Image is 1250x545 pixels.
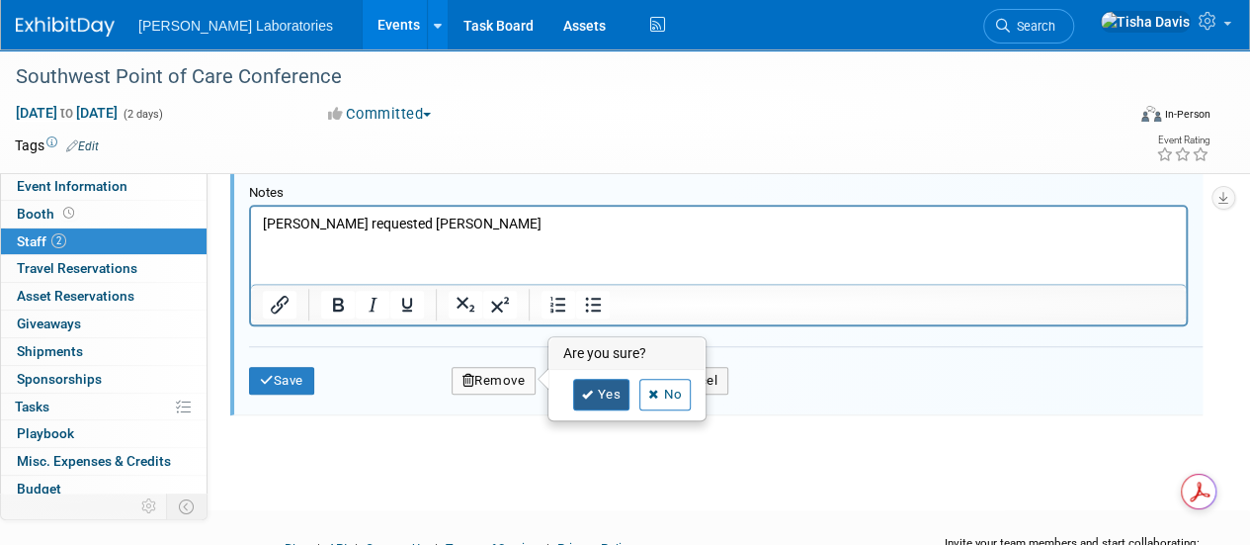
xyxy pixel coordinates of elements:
a: Travel Reservations [1,255,207,282]
a: Staff2 [1,228,207,255]
span: Tasks [15,399,49,414]
span: to [57,105,76,121]
a: Tasks [1,394,207,420]
div: Event Rating [1156,136,1209,145]
span: Booth not reserved yet [59,206,78,221]
span: Search [1010,19,1055,34]
span: [PERSON_NAME] Laboratories [138,18,333,34]
button: Remove [452,367,537,395]
img: Format-Inperson.png [1141,106,1161,122]
a: Edit [66,139,99,153]
div: In-Person [1164,107,1210,122]
button: Numbered list [542,291,575,318]
a: Sponsorships [1,366,207,393]
span: Budget [17,481,61,497]
div: Southwest Point of Care Conference [9,59,1109,95]
span: Giveaways [17,316,81,331]
a: Budget [1,476,207,502]
a: Search [983,9,1074,44]
button: Committed [321,104,439,125]
button: Subscript [449,291,482,318]
span: Sponsorships [17,371,102,387]
button: Superscript [483,291,517,318]
span: [DATE] [DATE] [15,104,119,122]
a: No [639,379,691,410]
div: Notes [249,185,1188,202]
span: Event Information [17,178,127,194]
button: Bold [321,291,355,318]
span: (2 days) [122,108,163,121]
button: Save [249,367,314,395]
span: Staff [17,233,66,249]
button: Bullet list [576,291,610,318]
a: Giveaways [1,311,207,337]
iframe: Rich Text Area [251,207,1186,284]
div: Event Format [1036,103,1210,133]
a: Misc. Expenses & Credits [1,448,207,475]
button: Italic [356,291,389,318]
span: Playbook [17,425,74,441]
td: Personalize Event Tab Strip [132,494,167,519]
img: ExhibitDay [16,17,115,37]
span: Misc. Expenses & Credits [17,453,171,469]
a: Yes [573,379,630,410]
a: Event Information [1,173,207,200]
a: Shipments [1,338,207,365]
h3: Are you sure? [549,338,706,370]
span: 2 [51,233,66,248]
span: Travel Reservations [17,260,137,276]
button: Underline [390,291,424,318]
a: Booth [1,201,207,227]
span: Booth [17,206,78,222]
img: Tisha Davis [1100,11,1191,33]
td: Toggle Event Tabs [167,494,208,519]
button: Insert/edit link [263,291,296,318]
a: Asset Reservations [1,283,207,310]
span: Asset Reservations [17,288,134,304]
td: Tags [15,136,99,155]
a: Playbook [1,420,207,447]
span: Shipments [17,343,83,359]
